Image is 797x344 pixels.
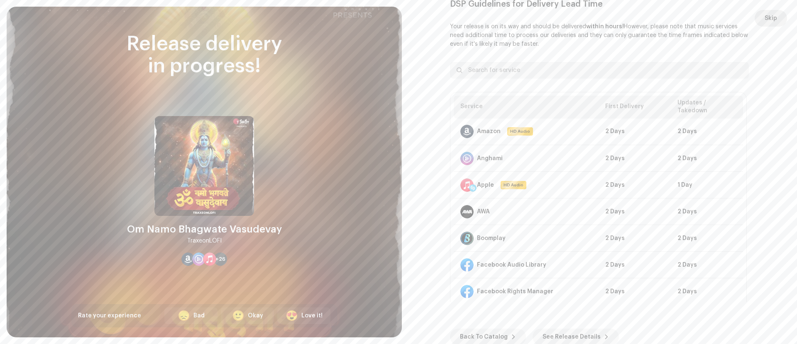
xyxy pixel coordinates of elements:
td: 2 Days [671,278,743,305]
td: 2 Days [599,172,671,198]
div: Amazon [477,128,501,135]
td: 2 Days [671,198,743,225]
div: Boomplay [477,235,506,242]
div: Facebook Rights Manager [477,288,553,295]
span: Rate your experience [78,313,141,319]
th: First Delivery [599,96,671,119]
div: 😍 [286,311,298,321]
div: Release delivery in progress! [71,33,337,77]
div: AWA [477,208,490,215]
span: Skip [765,10,777,27]
td: 2 Days [671,225,743,252]
p: Your release is on its way and should be delivered However, please note that music services need ... [450,22,749,49]
td: 2 Days [599,198,671,225]
td: 2 Days [599,278,671,305]
div: Anghami [477,155,503,162]
div: Apple [477,182,494,188]
div: Bad [193,312,205,320]
span: HD Audio [501,182,526,188]
td: 2 Days [671,119,743,145]
div: TraxeonLOFI [187,236,222,246]
span: +26 [215,256,225,262]
input: Search for service [450,62,749,79]
span: HD Audio [508,128,532,135]
div: Facebook Audio Library [477,262,546,268]
td: 2 Days [599,252,671,278]
td: 2 Days [599,119,671,145]
td: 2 Days [671,252,743,278]
td: 1 Day [671,172,743,198]
th: Service [454,96,599,119]
button: Skip [755,10,787,27]
th: Updates / Takedown [671,96,743,119]
div: Okay [248,312,263,320]
div: 🙂 [232,311,244,321]
td: 2 Days [671,145,743,172]
div: Om Namo Bhagwate Vasudevay [127,223,282,236]
div: 😞 [178,311,190,321]
div: Love it! [301,312,323,320]
b: within hours! [586,24,624,30]
td: 2 Days [599,145,671,172]
td: 2 Days [599,225,671,252]
img: a80a926b-15e3-4c92-b1b5-3c83c75de308 [154,116,254,216]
